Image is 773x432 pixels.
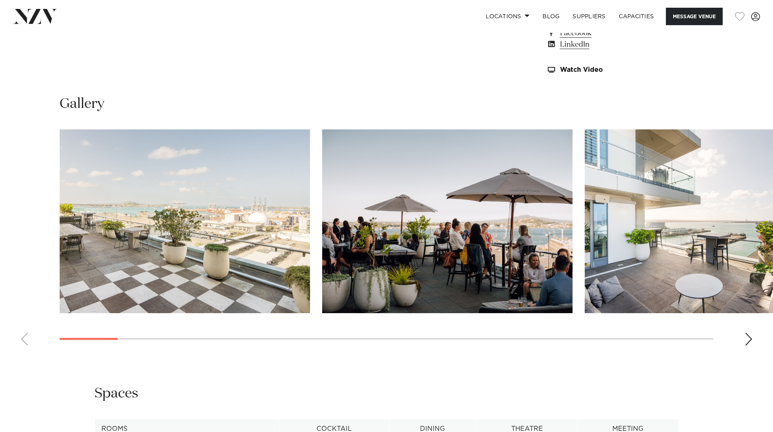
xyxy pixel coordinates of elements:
[547,28,679,39] a: Facebook
[60,129,310,313] swiper-slide: 1 / 28
[536,8,566,25] a: BLOG
[13,9,57,24] img: nzv-logo.png
[479,8,536,25] a: Locations
[566,8,612,25] a: SUPPLIERS
[612,8,661,25] a: Capacities
[547,39,679,50] a: LinkedIn
[666,8,723,25] button: Message Venue
[60,95,104,113] h2: Gallery
[322,129,573,313] swiper-slide: 2 / 28
[95,385,138,403] h2: Spaces
[547,67,679,73] a: Watch Video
